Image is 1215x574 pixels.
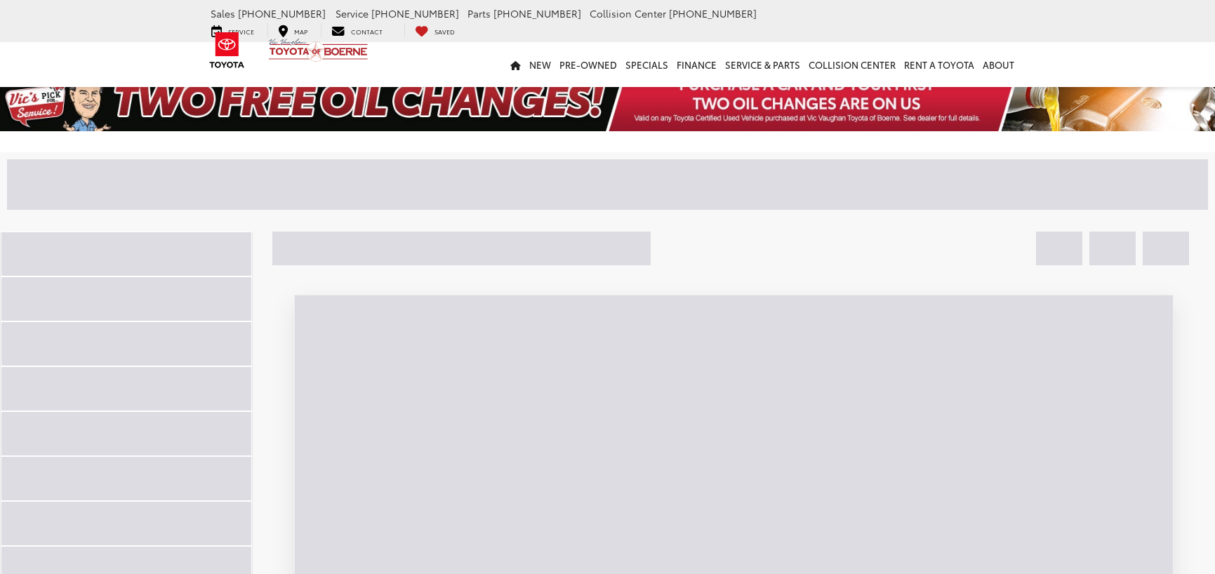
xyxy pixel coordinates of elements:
[804,42,900,87] a: Collision Center
[268,38,369,62] img: Vic Vaughan Toyota of Boerne
[336,6,369,20] span: Service
[525,42,555,87] a: New
[201,23,265,37] a: Service
[672,42,721,87] a: Finance
[211,6,235,20] span: Sales
[900,42,978,87] a: Rent a Toyota
[493,6,581,20] span: [PHONE_NUMBER]
[669,6,757,20] span: [PHONE_NUMBER]
[721,42,804,87] a: Service & Parts: Opens in a new tab
[267,23,318,37] a: Map
[371,6,459,20] span: [PHONE_NUMBER]
[555,42,621,87] a: Pre-Owned
[506,42,525,87] a: Home
[404,23,465,37] a: My Saved Vehicles
[321,23,393,37] a: Contact
[201,27,253,73] img: Toyota
[621,42,672,87] a: Specials
[467,6,491,20] span: Parts
[590,6,666,20] span: Collision Center
[238,6,326,20] span: [PHONE_NUMBER]
[978,42,1018,87] a: About
[434,27,455,36] span: Saved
